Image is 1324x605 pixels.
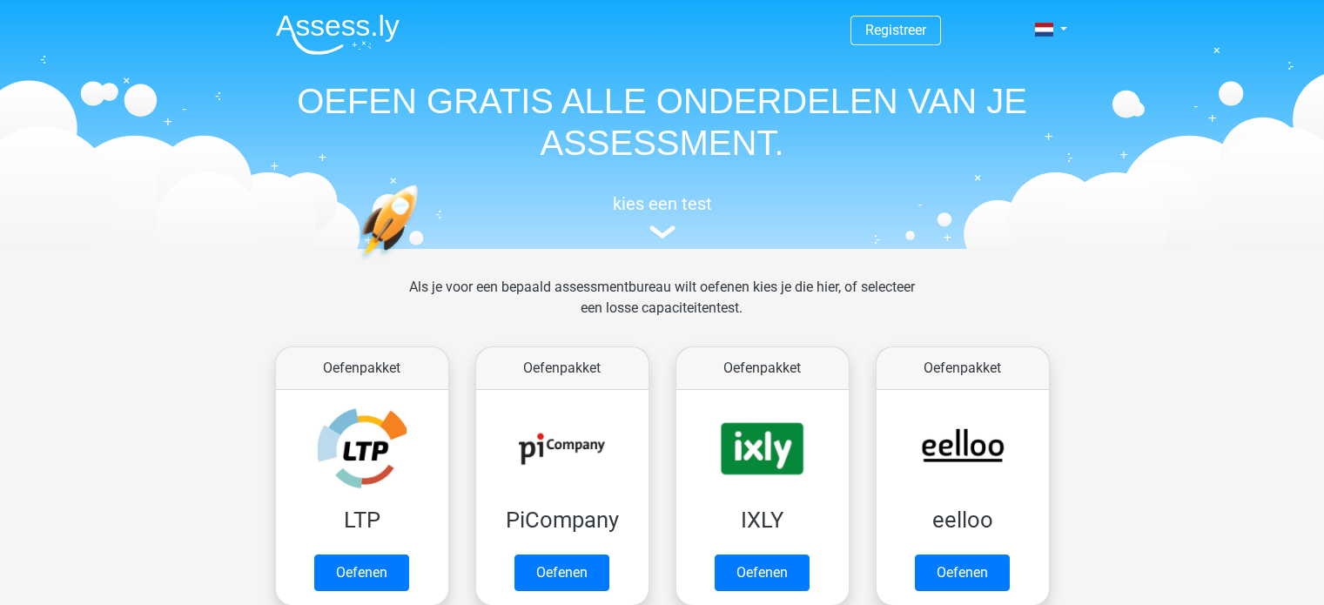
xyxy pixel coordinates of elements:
img: Assessly [276,14,400,55]
h1: OEFEN GRATIS ALLE ONDERDELEN VAN JE ASSESSMENT. [262,80,1063,164]
a: Oefenen [514,555,609,591]
a: Oefenen [715,555,810,591]
a: Registreer [865,22,926,38]
a: Oefenen [314,555,409,591]
h5: kies een test [262,193,1063,214]
img: oefenen [358,185,486,342]
a: Oefenen [915,555,1010,591]
div: Als je voor een bepaald assessmentbureau wilt oefenen kies je die hier, of selecteer een losse ca... [395,277,929,339]
img: assessment [649,225,675,239]
a: kies een test [262,193,1063,239]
